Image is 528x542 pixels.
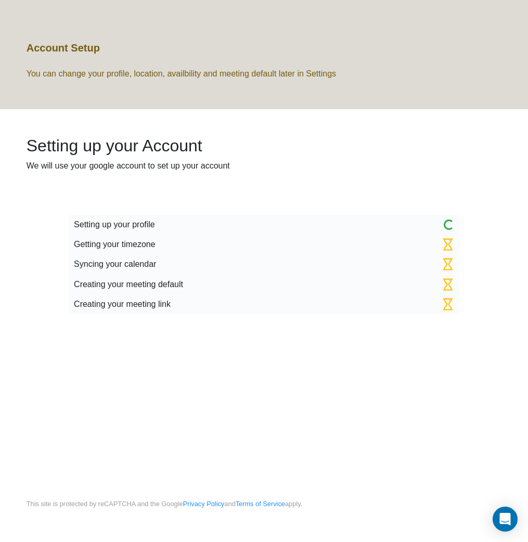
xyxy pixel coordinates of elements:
[69,235,342,254] td: Getting your timezone
[236,500,285,508] a: Terms of Service
[69,254,342,274] td: Syncing your calendar
[69,294,342,314] td: Creating your meeting link
[69,215,342,235] td: Setting up your profile
[27,42,100,54] h5: Account Setup
[493,507,518,532] div: Open Intercom Messenger
[27,136,502,156] h2: Setting up your Account
[27,69,336,79] h6: You can change your profile, location, availbility and meeting default later in Settings
[27,160,502,172] div: We will use your google account to set up your account
[183,500,225,508] a: Privacy Policy
[27,499,302,542] small: This site is protected by reCAPTCHA and the Google and apply.
[69,275,342,294] td: Creating your meeting default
